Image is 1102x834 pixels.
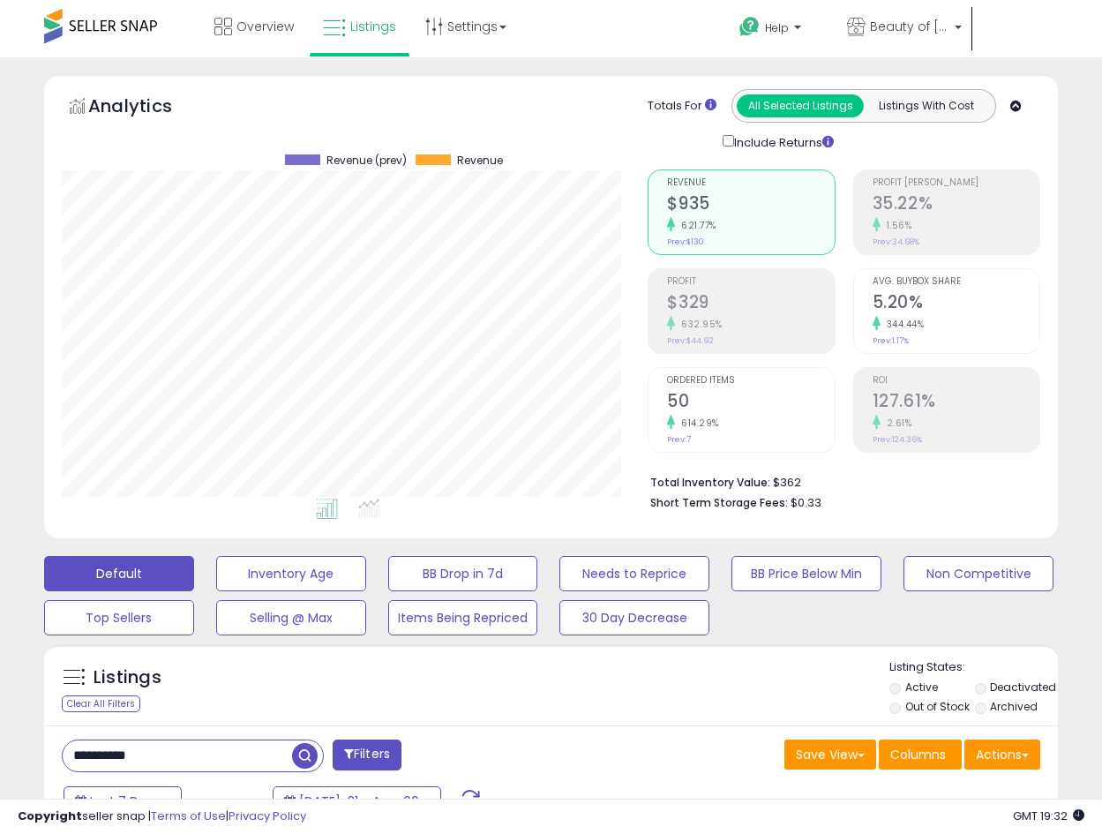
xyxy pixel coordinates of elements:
[88,94,206,123] h5: Analytics
[675,318,723,331] small: 632.95%
[873,376,1039,386] span: ROI
[870,18,949,35] span: Beauty of [GEOGRAPHIC_DATA]
[216,556,366,591] button: Inventory Age
[873,335,909,346] small: Prev: 1.17%
[964,740,1040,770] button: Actions
[990,680,1056,695] label: Deactivated
[881,219,912,232] small: 1.56%
[791,494,821,511] span: $0.33
[62,695,140,712] div: Clear All Filters
[650,495,788,510] b: Short Term Storage Fees:
[667,178,834,188] span: Revenue
[18,808,306,825] div: seller snap | |
[44,556,194,591] button: Default
[650,470,1027,492] li: $362
[903,556,1053,591] button: Non Competitive
[731,556,881,591] button: BB Price Below Min
[667,193,834,217] h2: $935
[881,417,912,430] small: 2.61%
[990,699,1038,714] label: Archived
[905,699,970,714] label: Out of Stock
[889,659,1058,676] p: Listing States:
[350,18,396,35] span: Listings
[873,193,1039,217] h2: 35.22%
[236,18,294,35] span: Overview
[388,600,538,635] button: Items Being Repriced
[388,556,538,591] button: BB Drop in 7d
[737,94,864,117] button: All Selected Listings
[873,237,919,247] small: Prev: 34.68%
[667,277,834,287] span: Profit
[457,154,503,167] span: Revenue
[18,808,82,824] strong: Copyright
[559,556,709,591] button: Needs to Reprice
[890,746,946,763] span: Columns
[90,793,160,810] span: Last 7 Days
[873,292,1039,316] h2: 5.20%
[650,475,770,490] b: Total Inventory Value:
[273,786,441,816] button: [DATE]-31 - Aug-06
[765,20,789,35] span: Help
[299,793,419,810] span: [DATE]-31 - Aug-06
[675,219,716,232] small: 621.77%
[709,131,855,152] div: Include Returns
[151,808,226,824] a: Terms of Use
[667,292,834,316] h2: $329
[873,277,1039,287] span: Avg. Buybox Share
[667,376,834,386] span: Ordered Items
[738,16,761,38] i: Get Help
[873,178,1039,188] span: Profit [PERSON_NAME]
[873,391,1039,415] h2: 127.61%
[1013,808,1084,824] span: 2025-08-15 19:32 GMT
[94,665,161,690] h5: Listings
[863,94,990,117] button: Listings With Cost
[725,3,831,57] a: Help
[667,391,834,415] h2: 50
[784,740,876,770] button: Save View
[667,335,714,346] small: Prev: $44.92
[184,794,266,811] span: Compared to:
[216,600,366,635] button: Selling @ Max
[879,740,962,770] button: Columns
[667,237,704,247] small: Prev: $130
[873,434,922,445] small: Prev: 124.36%
[667,434,691,445] small: Prev: 7
[229,808,306,824] a: Privacy Policy
[881,318,925,331] small: 344.44%
[44,600,194,635] button: Top Sellers
[326,154,407,167] span: Revenue (prev)
[675,417,719,430] small: 614.29%
[64,786,182,816] button: Last 7 Days
[648,98,716,115] div: Totals For
[333,740,401,770] button: Filters
[559,600,709,635] button: 30 Day Decrease
[905,680,938,695] label: Active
